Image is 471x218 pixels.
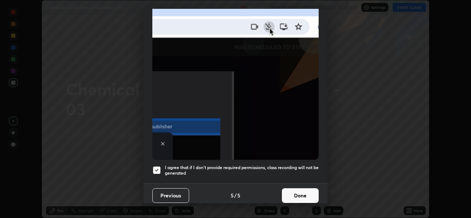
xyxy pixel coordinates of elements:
[282,188,319,203] button: Done
[165,165,319,176] h5: I agree that if I don't provide required permissions, class recording will not be generated
[237,192,240,199] h4: 5
[231,192,234,199] h4: 5
[234,192,237,199] h4: /
[152,188,189,203] button: Previous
